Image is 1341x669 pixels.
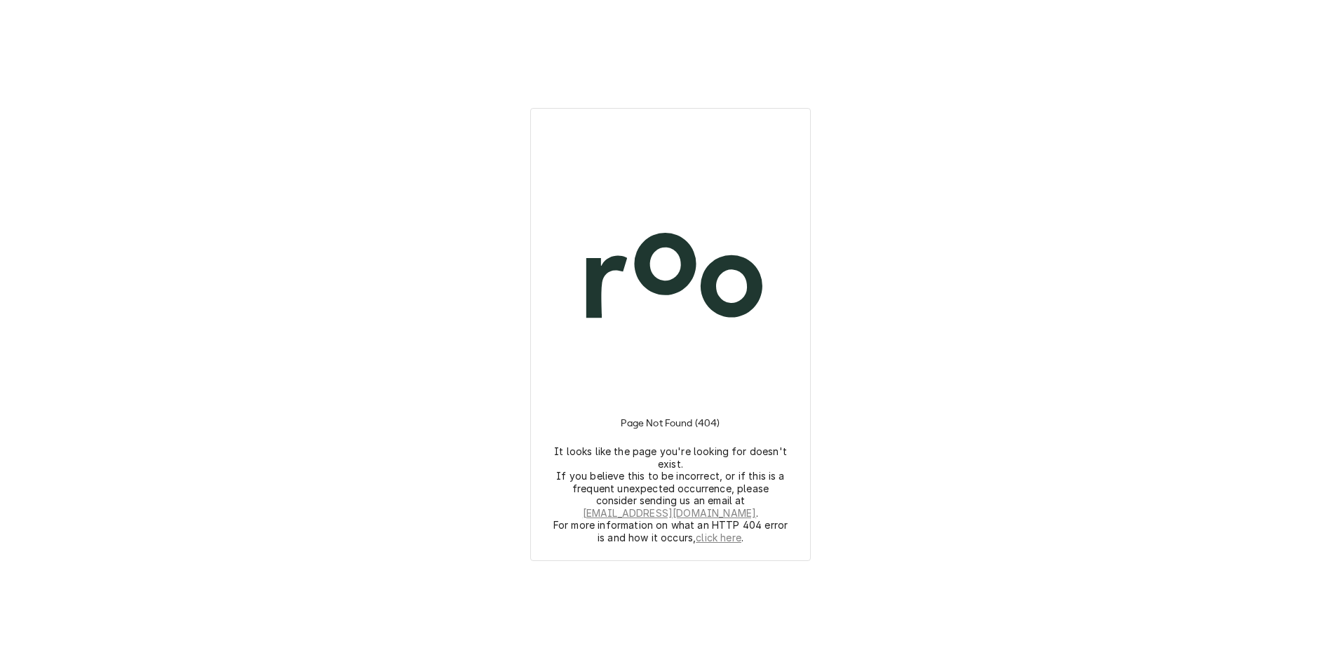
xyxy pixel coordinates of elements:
p: If you believe this to be incorrect, or if this is a frequent unexpected occurrence, please consi... [553,470,788,519]
p: For more information on what an HTTP 404 error is and how it occurs, . [553,519,788,543]
img: Logo [548,155,793,400]
div: Instructions [548,400,793,543]
div: Logo and Instructions Container [548,126,793,543]
a: click here [696,532,741,544]
p: It looks like the page you're looking for doesn't exist. [553,445,788,470]
h3: Page Not Found (404) [621,400,720,445]
a: [EMAIL_ADDRESS][DOMAIN_NAME] [583,507,756,520]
